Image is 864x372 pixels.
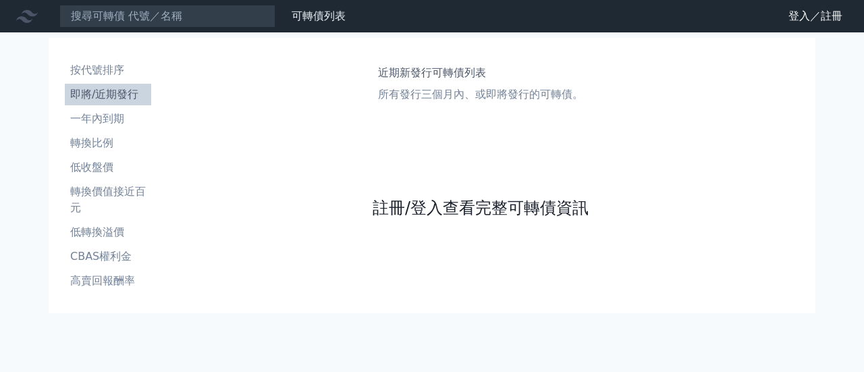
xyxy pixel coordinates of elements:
[778,5,853,27] a: 登入／註冊
[373,197,589,219] a: 註冊/登入查看完整可轉債資訊
[65,159,151,176] li: 低收盤價
[65,132,151,154] a: 轉換比例
[65,62,151,78] li: 按代號排序
[65,248,151,265] li: CBAS權利金
[65,221,151,243] a: 低轉換溢價
[65,273,151,289] li: 高賣回報酬率
[65,224,151,240] li: 低轉換溢價
[65,59,151,81] a: 按代號排序
[65,181,151,219] a: 轉換價值接近百元
[65,270,151,292] a: 高賣回報酬率
[65,84,151,105] a: 即將/近期發行
[292,9,346,22] a: 可轉債列表
[59,5,275,28] input: 搜尋可轉債 代號／名稱
[65,135,151,151] li: 轉換比例
[378,86,583,103] p: 所有發行三個月內、或即將發行的可轉債。
[65,111,151,127] li: 一年內到期
[65,86,151,103] li: 即將/近期發行
[65,246,151,267] a: CBAS權利金
[65,184,151,216] li: 轉換價值接近百元
[378,65,583,81] h1: 近期新發行可轉債列表
[65,157,151,178] a: 低收盤價
[65,108,151,130] a: 一年內到期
